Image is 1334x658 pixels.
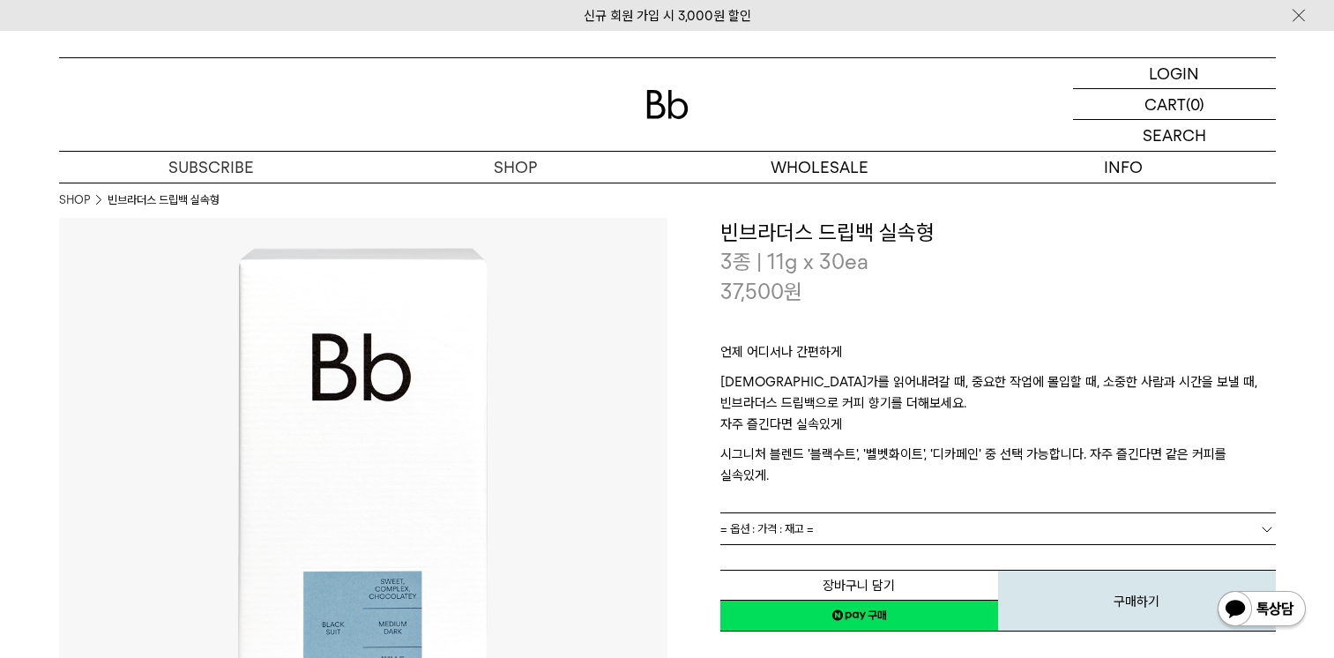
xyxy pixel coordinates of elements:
img: 로고 [646,90,689,119]
a: CART (0) [1073,89,1276,120]
a: SUBSCRIBE [59,152,363,183]
a: 신규 회원 가입 시 3,000원 할인 [584,8,751,24]
span: 원 [784,279,802,304]
a: 새창 [720,600,998,632]
span: = 옵션 : 가격 : 재고 = [720,513,814,544]
p: (0) [1186,89,1204,119]
a: SHOP [363,152,667,183]
button: 장바구니 담기 [720,570,998,601]
li: 빈브라더스 드립백 실속형 [108,191,220,209]
p: 시그니처 블렌드 '블랙수트', '벨벳화이트', '디카페인' 중 선택 가능합니다. 자주 즐긴다면 같은 커피를 실속있게. [720,444,1276,486]
h3: 빈브라더스 드립백 실속형 [720,218,1276,248]
p: WHOLESALE [667,152,972,183]
button: 구매하기 [998,570,1276,632]
p: 3종 | 11g x 30ea [720,247,1276,277]
a: LOGIN [1073,58,1276,89]
p: INFO [972,152,1276,183]
p: [DEMOGRAPHIC_DATA]가를 읽어내려갈 때, 중요한 작업에 몰입할 때, 소중한 사람과 시간을 보낼 때, 빈브라더스 드립백으로 커피 향기를 더해보세요. [720,371,1276,414]
p: SEARCH [1143,120,1206,151]
img: 카카오톡 채널 1:1 채팅 버튼 [1216,589,1308,632]
p: 자주 즐긴다면 실속있게 [720,414,1276,444]
p: 37,500 [720,277,802,307]
p: 언제 어디서나 간편하게 [720,341,1276,371]
p: CART [1144,89,1186,119]
a: SHOP [59,191,90,209]
p: LOGIN [1149,58,1199,88]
